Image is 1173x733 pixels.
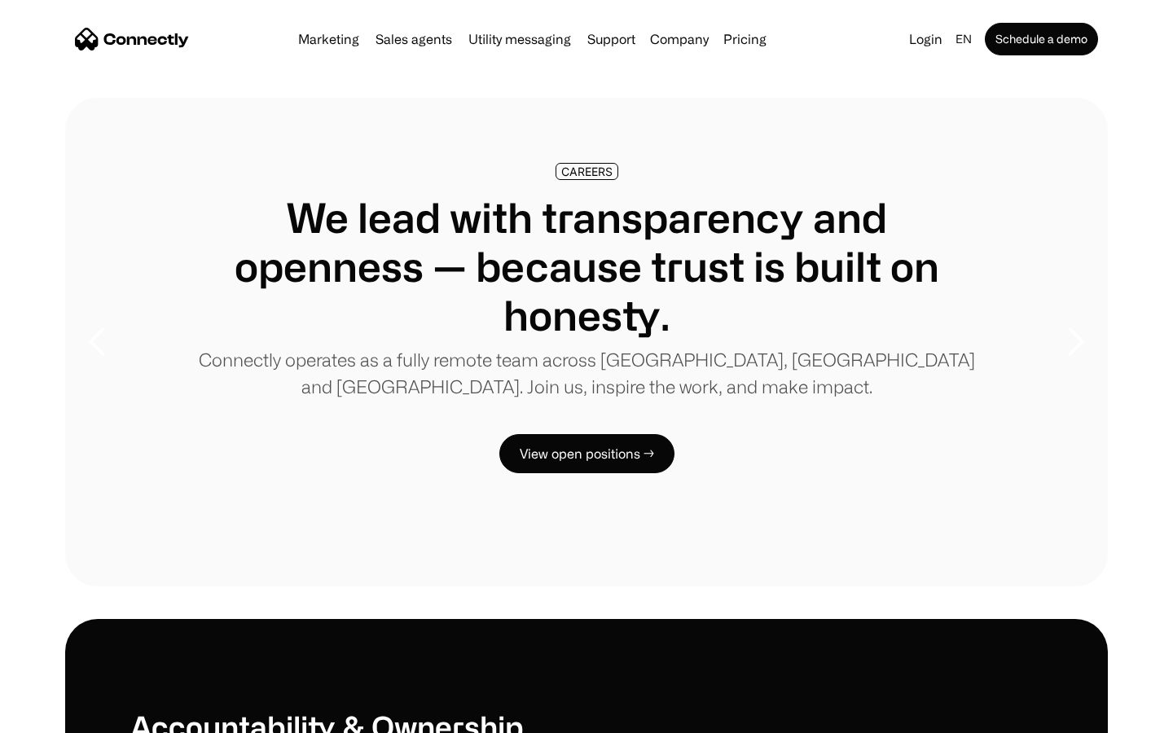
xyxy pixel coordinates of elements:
a: Sales agents [369,33,459,46]
a: View open positions → [499,434,674,473]
div: Company [650,28,709,50]
p: Connectly operates as a fully remote team across [GEOGRAPHIC_DATA], [GEOGRAPHIC_DATA] and [GEOGRA... [195,346,977,400]
div: CAREERS [561,165,613,178]
a: Utility messaging [462,33,578,46]
ul: Language list [33,704,98,727]
a: Marketing [292,33,366,46]
a: Pricing [717,33,773,46]
a: Support [581,33,642,46]
a: Login [903,28,949,50]
a: Schedule a demo [985,23,1098,55]
h1: We lead with transparency and openness — because trust is built on honesty. [195,193,977,340]
aside: Language selected: English [16,703,98,727]
div: en [956,28,972,50]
